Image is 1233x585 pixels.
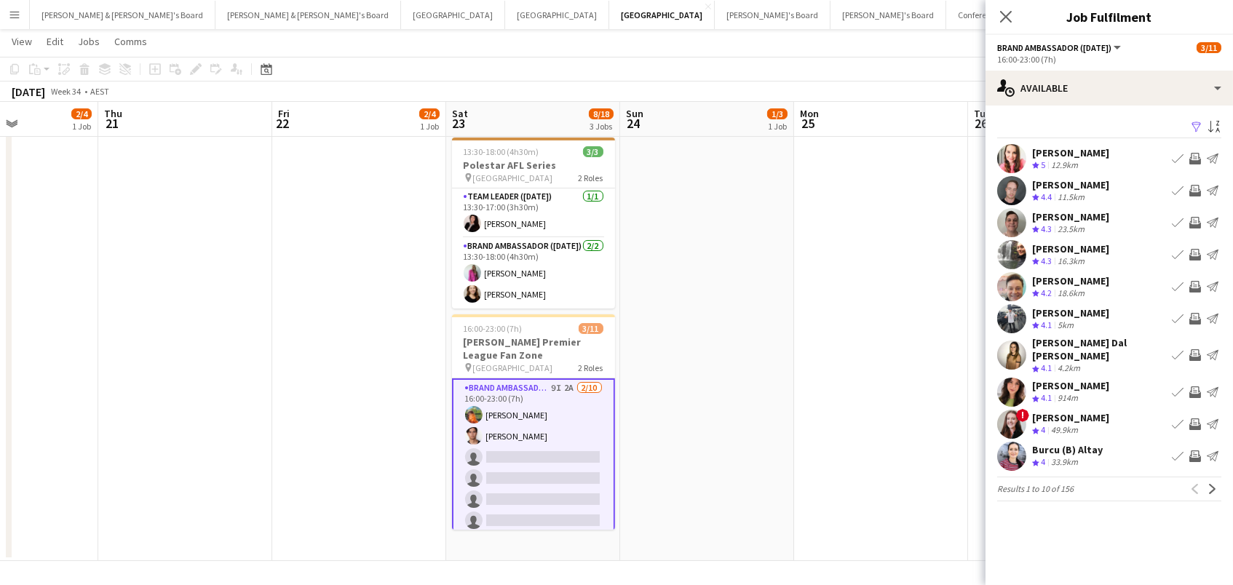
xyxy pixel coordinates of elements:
div: 4.2km [1055,362,1083,375]
span: 3/3 [583,146,603,157]
span: 4.3 [1041,255,1052,266]
span: Sun [626,107,643,120]
div: 11.5km [1055,191,1087,204]
h3: [PERSON_NAME] Premier League Fan Zone [452,335,615,362]
span: 2/4 [71,108,92,119]
div: [PERSON_NAME] [1032,379,1109,392]
button: Conference Board [946,1,1036,29]
h3: Job Fulfilment [986,7,1233,26]
span: 4 [1041,456,1045,467]
span: Results 1 to 10 of 156 [997,483,1074,494]
span: View [12,35,32,48]
app-card-role: Team Leader ([DATE])1/113:30-17:00 (3h30m)[PERSON_NAME] [452,188,615,238]
span: 4 [1041,424,1045,435]
div: 18.6km [1055,287,1087,300]
div: 49.9km [1048,424,1081,437]
button: [PERSON_NAME]'s Board [715,1,830,29]
span: Tue [974,107,991,120]
div: [PERSON_NAME] [1032,274,1109,287]
a: Edit [41,32,69,51]
span: Jobs [78,35,100,48]
div: [PERSON_NAME] [1032,178,1109,191]
span: Edit [47,35,63,48]
span: 8/18 [589,108,614,119]
span: 4.3 [1041,223,1052,234]
span: Fri [278,107,290,120]
button: [GEOGRAPHIC_DATA] [505,1,609,29]
span: 26 [972,115,991,132]
div: 1 Job [72,121,91,132]
button: [PERSON_NAME] & [PERSON_NAME]'s Board [215,1,401,29]
span: Brand Ambassador (Saturday) [997,42,1111,53]
div: 5km [1055,319,1077,332]
span: 25 [798,115,819,132]
span: 4.1 [1041,319,1052,330]
span: 3/11 [1197,42,1221,53]
div: 1 Job [768,121,787,132]
span: 2/4 [419,108,440,119]
a: View [6,32,38,51]
div: 23.5km [1055,223,1087,236]
span: 2 Roles [579,172,603,183]
button: Brand Ambassador ([DATE]) [997,42,1123,53]
app-card-role: Brand Ambassador ([DATE])2/213:30-18:00 (4h30m)[PERSON_NAME][PERSON_NAME] [452,238,615,309]
div: Burcu (B) Altay [1032,443,1103,456]
div: 12.9km [1048,159,1081,172]
div: [DATE] [12,84,45,99]
div: 914m [1055,392,1081,405]
span: 22 [276,115,290,132]
span: Sat [452,107,468,120]
h3: Polestar AFL Series [452,159,615,172]
span: Mon [800,107,819,120]
span: ! [1016,409,1029,422]
span: 2 Roles [579,362,603,373]
div: [PERSON_NAME] [1032,242,1109,255]
div: 33.9km [1048,456,1081,469]
button: [GEOGRAPHIC_DATA] [401,1,505,29]
span: Week 34 [48,86,84,97]
span: 21 [102,115,122,132]
a: Jobs [72,32,106,51]
span: [GEOGRAPHIC_DATA] [473,172,553,183]
app-job-card: 13:30-18:00 (4h30m)3/3Polestar AFL Series [GEOGRAPHIC_DATA]2 RolesTeam Leader ([DATE])1/113:30-17... [452,138,615,309]
span: 3/11 [579,323,603,334]
a: Comms [108,32,153,51]
div: [PERSON_NAME] [1032,306,1109,319]
span: Comms [114,35,147,48]
div: Available [986,71,1233,106]
div: [PERSON_NAME] [1032,210,1109,223]
div: [PERSON_NAME] Dal [PERSON_NAME] [1032,336,1166,362]
span: 5 [1041,159,1045,170]
span: Thu [104,107,122,120]
span: 4.1 [1041,392,1052,403]
span: 4.1 [1041,362,1052,373]
button: [PERSON_NAME]'s Board [830,1,946,29]
span: 23 [450,115,468,132]
button: [GEOGRAPHIC_DATA] [609,1,715,29]
div: 16.3km [1055,255,1087,268]
div: [PERSON_NAME] [1032,411,1109,424]
div: [PERSON_NAME] [1032,146,1109,159]
span: [GEOGRAPHIC_DATA] [473,362,553,373]
button: [PERSON_NAME] & [PERSON_NAME]'s Board [30,1,215,29]
span: 4.2 [1041,287,1052,298]
span: 24 [624,115,643,132]
span: 16:00-23:00 (7h) [464,323,523,334]
div: 16:00-23:00 (7h) [997,54,1221,65]
span: 13:30-18:00 (4h30m) [464,146,539,157]
div: 3 Jobs [590,121,613,132]
div: AEST [90,86,109,97]
div: 1 Job [420,121,439,132]
span: 1/3 [767,108,788,119]
span: 4.4 [1041,191,1052,202]
app-job-card: 16:00-23:00 (7h)3/11[PERSON_NAME] Premier League Fan Zone [GEOGRAPHIC_DATA]2 RolesBrand Ambassado... [452,314,615,530]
